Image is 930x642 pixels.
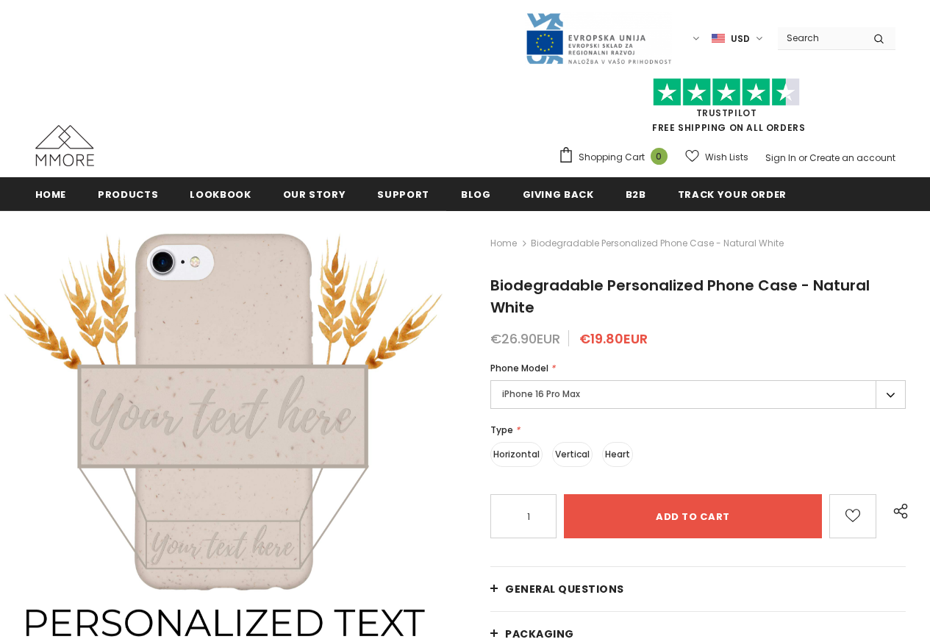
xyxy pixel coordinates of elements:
a: Trustpilot [696,107,757,119]
span: Blog [461,188,491,201]
span: Biodegradable Personalized Phone Case - Natural White [531,235,784,252]
a: Our Story [283,177,346,210]
label: iPhone 16 Pro Max [490,380,906,409]
span: Our Story [283,188,346,201]
img: USD [712,32,725,45]
a: support [377,177,429,210]
span: Home [35,188,67,201]
span: Shopping Cart [579,150,645,165]
a: Sign In [765,151,796,164]
span: 0 [651,148,668,165]
span: Lookbook [190,188,251,201]
span: €19.80EUR [579,329,648,348]
a: Javni Razpis [525,32,672,44]
a: Wish Lists [685,144,748,170]
label: Heart [602,442,633,467]
span: Wish Lists [705,150,748,165]
span: General Questions [505,582,624,596]
span: or [798,151,807,164]
a: Shopping Cart 0 [558,146,675,168]
a: Products [98,177,158,210]
img: MMORE Cases [35,125,94,166]
span: USD [731,32,750,46]
img: Javni Razpis [525,12,672,65]
a: Home [35,177,67,210]
span: Biodegradable Personalized Phone Case - Natural White [490,275,870,318]
a: Home [490,235,517,252]
a: B2B [626,177,646,210]
label: Vertical [552,442,593,467]
a: Lookbook [190,177,251,210]
img: Trust Pilot Stars [653,78,800,107]
span: Track your order [678,188,787,201]
span: B2B [626,188,646,201]
a: Giving back [523,177,594,210]
span: Giving back [523,188,594,201]
span: Phone Model [490,362,548,374]
a: Create an account [809,151,895,164]
a: Track your order [678,177,787,210]
span: Type [490,424,513,436]
span: support [377,188,429,201]
span: PACKAGING [505,627,574,641]
a: General Questions [490,567,906,611]
input: Search Site [778,27,862,49]
a: Blog [461,177,491,210]
span: €26.90EUR [490,329,560,348]
label: Horizontal [490,442,543,467]
span: Products [98,188,158,201]
input: Add to cart [564,494,822,538]
span: FREE SHIPPING ON ALL ORDERS [558,85,895,134]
